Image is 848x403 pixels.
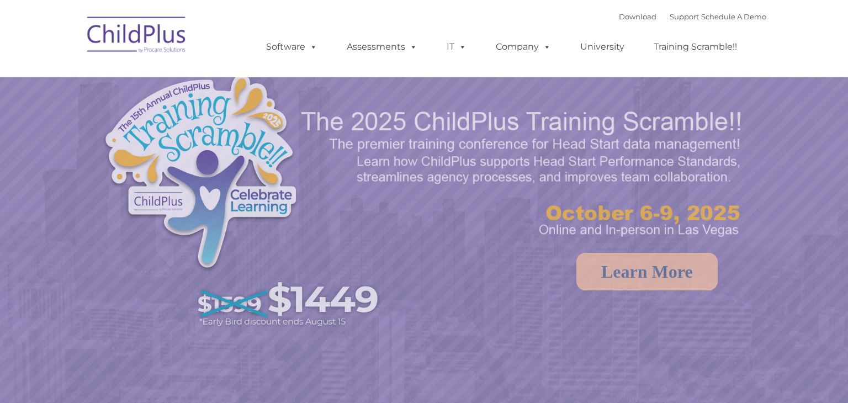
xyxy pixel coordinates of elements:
a: Schedule A Demo [701,12,766,21]
a: University [569,36,635,58]
a: IT [436,36,478,58]
a: Assessments [336,36,428,58]
a: Software [255,36,328,58]
a: Support [670,12,699,21]
a: Download [619,12,656,21]
font: | [619,12,766,21]
a: Company [485,36,562,58]
a: Learn More [576,253,718,290]
img: ChildPlus by Procare Solutions [82,9,192,64]
a: Training Scramble!! [643,36,748,58]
